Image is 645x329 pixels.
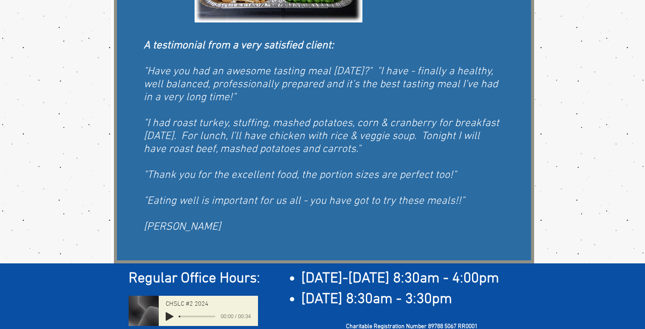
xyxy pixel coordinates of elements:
[144,117,499,156] span: "I had roast turkey, stuffing, mashed potatoes, corn & cranberry for breakfast [DATE]. For lunch,...
[129,269,523,289] h2: ​
[144,39,334,52] span: A testimonial from a very satisfied client:
[301,270,499,288] span: [DATE]-[DATE] 8:30am - 4:00pm
[166,312,173,321] button: Play
[166,301,208,307] span: CHSLC #2 2024
[144,195,465,208] span: "Eating well is important for us all - you have got to try these meals!!"
[129,270,260,288] span: Regular Office Hours:
[215,312,251,321] span: 00:00 / 00:34
[144,169,456,182] span: "Thank you for the excellent food, the portion sizes are perfect too!"
[301,291,452,308] span: [DATE] 8:30am - 3:30pm
[144,65,498,104] span: "Have you had an awesome tasting meal [DATE]?" "I have - finally a healthy, well balanced, profes...
[144,221,221,234] span: [PERSON_NAME]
